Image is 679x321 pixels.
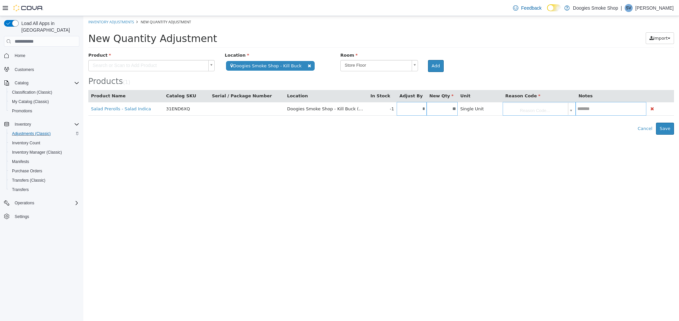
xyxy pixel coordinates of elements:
[7,157,82,166] button: Manifests
[346,77,370,82] span: New Qty
[5,3,51,8] a: Inventory Adjustments
[12,99,49,104] span: My Catalog (Classic)
[257,44,335,55] a: Store Floor
[521,5,541,11] span: Feedback
[7,148,82,157] button: Inventory Manager (Classic)
[4,48,79,239] nav: Complex example
[15,53,25,58] span: Home
[13,5,43,11] img: Cova
[7,97,82,106] button: My Catalog (Classic)
[12,140,40,146] span: Inventory Count
[15,214,29,219] span: Settings
[15,80,28,86] span: Catalog
[257,44,326,55] span: Store Floor
[9,148,65,156] a: Inventory Manager (Classic)
[7,176,82,185] button: Transfers (Classic)
[9,139,79,147] span: Inventory Count
[141,37,166,42] span: Location
[12,199,37,207] button: Operations
[12,168,42,174] span: Purchase Orders
[1,120,82,129] button: Inventory
[377,90,401,95] span: Single Unit
[12,108,32,114] span: Promotions
[625,4,633,12] div: Sean Vaughn
[257,37,274,42] span: Room
[5,44,131,55] a: Search or Scan to Add Product
[19,20,79,33] span: Load All Apps in [GEOGRAPHIC_DATA]
[129,77,190,83] button: Serial / Package Number
[9,130,79,138] span: Adjustments (Classic)
[15,67,34,72] span: Customers
[621,4,622,12] p: |
[9,130,53,138] a: Adjustments (Classic)
[12,120,34,128] button: Inventory
[1,78,82,88] button: Catalog
[9,186,31,194] a: Transfers
[12,187,29,192] span: Transfers
[9,88,55,96] a: Classification (Classic)
[9,158,32,166] a: Manifests
[12,65,79,73] span: Customers
[7,129,82,138] button: Adjustments (Classic)
[12,212,79,221] span: Settings
[9,158,79,166] span: Manifests
[42,63,45,69] span: 1
[5,44,122,55] span: Search or Scan to Add Product
[566,89,572,97] button: Delete Product
[5,37,28,42] span: Product
[287,77,308,83] button: In Stock
[8,77,44,83] button: Product Name
[12,178,45,183] span: Transfers (Classic)
[495,77,510,83] button: Notes
[9,98,79,106] span: My Catalog (Classic)
[204,77,226,83] button: Location
[377,77,388,83] button: Unit
[12,120,79,128] span: Inventory
[316,77,341,83] button: Adjust By
[12,213,32,221] a: Settings
[9,107,35,115] a: Promotions
[5,61,40,70] span: Products
[5,17,134,28] span: New Quantity Adjustment
[12,131,51,136] span: Adjustments (Classic)
[12,52,28,60] a: Home
[7,106,82,116] button: Promotions
[7,166,82,176] button: Purchase Orders
[8,90,68,95] a: Salad Prerolls - Salad Indica
[12,150,62,155] span: Inventory Manager (Classic)
[12,66,37,74] a: Customers
[9,186,79,194] span: Transfers
[9,107,79,115] span: Promotions
[7,88,82,97] button: Classification (Classic)
[12,79,31,87] button: Catalog
[15,200,34,206] span: Operations
[562,16,591,28] button: Import
[570,20,584,25] span: Import
[422,77,457,82] span: Reason Code
[12,159,29,164] span: Manifests
[9,98,52,106] a: My Catalog (Classic)
[9,176,48,184] a: Transfers (Classic)
[7,138,82,148] button: Inventory Count
[573,107,591,119] button: Save
[551,107,573,119] button: Cancel
[9,176,79,184] span: Transfers (Classic)
[15,122,31,127] span: Inventory
[345,44,360,56] button: Add
[204,90,301,95] span: Doogies Smoke Shop - Kill Buck (Store Floor)
[9,88,79,96] span: Classification (Classic)
[284,86,313,100] td: -1
[7,185,82,194] button: Transfers
[421,87,482,100] span: Reason Code...
[12,51,79,60] span: Home
[9,167,45,175] a: Purchase Orders
[1,51,82,60] button: Home
[57,3,108,8] span: New Quantity Adjustment
[9,148,79,156] span: Inventory Manager (Classic)
[83,77,114,83] button: Catalog SKU
[9,139,43,147] a: Inventory Count
[421,87,491,99] a: Reason Code...
[635,4,674,12] p: [PERSON_NAME]
[1,212,82,221] button: Settings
